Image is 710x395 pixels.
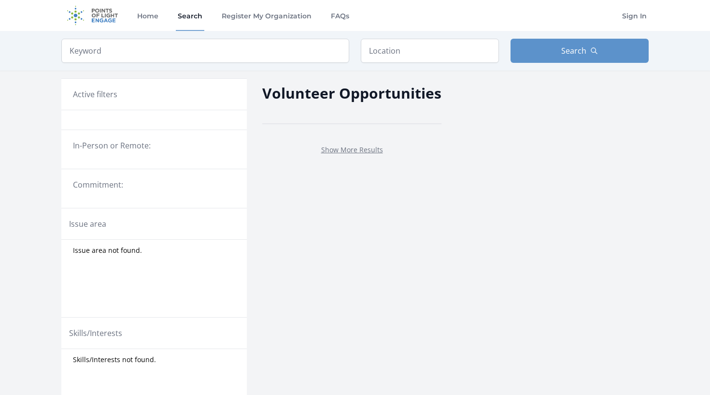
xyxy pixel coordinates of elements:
a: Show More Results [321,145,383,154]
input: Location [361,39,499,63]
h3: Active filters [73,88,117,100]
h2: Volunteer Opportunities [262,82,441,104]
span: Search [561,45,586,57]
legend: In-Person or Remote: [73,140,235,151]
legend: Commitment: [73,179,235,190]
span: Skills/Interests not found. [73,355,156,365]
legend: Issue area [69,218,106,230]
legend: Skills/Interests [69,327,122,339]
span: Issue area not found. [73,246,142,255]
button: Search [511,39,649,63]
input: Keyword [61,39,349,63]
